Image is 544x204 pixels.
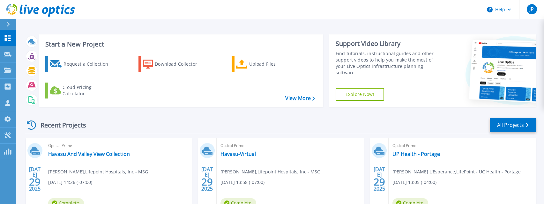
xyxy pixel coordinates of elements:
[220,168,320,175] span: [PERSON_NAME] , Lifepoint Hospitals, Inc - MSG
[29,167,41,191] div: [DATE] 2025
[155,58,206,70] div: Download Collector
[336,50,440,76] div: Find tutorials, instructional guides and other support videos to help you make the most of your L...
[63,58,115,70] div: Request a Collection
[220,151,256,157] a: Havasu-Virtual
[45,56,116,72] a: Request a Collection
[373,167,385,191] div: [DATE] 2025
[48,168,148,175] span: [PERSON_NAME] , Lifepoint Hospitals, Inc - MSG
[220,142,360,149] span: Optical Prime
[392,142,532,149] span: Optical Prime
[285,95,315,101] a: View More
[392,179,436,186] span: [DATE] 13:05 (-04:00)
[392,151,440,157] a: UP Health - Portage
[232,56,303,72] a: Upload Files
[45,83,116,98] a: Cloud Pricing Calculator
[529,7,534,12] span: JP
[48,179,92,186] span: [DATE] 14:26 (-07:00)
[48,142,188,149] span: Optical Prime
[201,167,213,191] div: [DATE] 2025
[490,118,536,132] a: All Projects
[374,179,385,185] span: 29
[336,88,384,101] a: Explore Now!
[336,40,440,48] div: Support Video Library
[249,58,300,70] div: Upload Files
[201,179,213,185] span: 29
[220,179,265,186] span: [DATE] 13:58 (-07:00)
[392,168,521,175] span: [PERSON_NAME] L'Esperance , LifePoint - UC Health - Portage
[63,84,114,97] div: Cloud Pricing Calculator
[25,117,95,133] div: Recent Projects
[48,151,130,157] a: Havasu And Valley View Collection
[45,41,315,48] h3: Start a New Project
[138,56,210,72] a: Download Collector
[29,179,41,185] span: 29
